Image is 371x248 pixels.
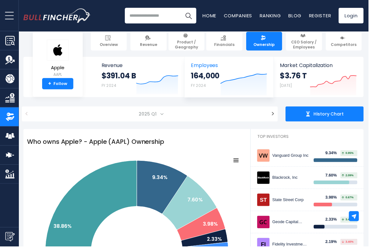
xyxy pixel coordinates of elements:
a: Home [204,12,218,19]
span: Apple [47,66,69,71]
span: 0.95% [344,153,356,156]
div: 3.98% [328,196,343,202]
span: 3.44% [344,220,356,223]
div: State Street Corp [274,199,311,204]
span: History Chart [316,112,346,118]
a: Market Capitalization $3.76 T [DATE] [276,57,366,98]
button: Search [182,8,198,24]
a: Login [341,8,366,24]
span: 2025 Q1 [137,110,162,119]
a: Revenue $391.04 B FY 2024 [96,57,186,98]
strong: $391.04 B [102,71,137,81]
span: Overview [101,42,119,48]
span: Market Capitalization [282,63,359,69]
div: 9.34% [328,152,343,157]
a: Overview [91,32,128,51]
strong: 164,000 [192,71,221,81]
a: Competitors [328,32,364,51]
span: 3.40% [344,242,356,245]
span: 0.67% [344,198,356,200]
span: Product / Geography [173,40,203,50]
a: Ranking [262,12,283,19]
a: Product / Geography [170,32,206,51]
a: Ownership [248,32,284,51]
strong: $3.76 T [282,71,309,81]
a: Blog [291,12,304,19]
div: Vanguard Group Inc [274,154,311,160]
text: 9.34% [153,175,169,183]
a: Apple AAPL [47,40,69,79]
img: history chart [308,112,313,117]
span: 2.09% [344,175,356,178]
span: Employees [192,63,269,69]
img: Bullfincher logo [24,8,91,23]
div: Blackrock, Inc [274,177,311,182]
div: 7.60% [328,174,343,179]
span: CEO Salary / Employees [291,40,321,50]
button: < [22,107,32,122]
div: 2.19% [328,241,343,246]
small: FY 2024 [192,83,208,89]
h2: Top Investors [252,130,366,146]
span: Revenue [102,63,180,69]
img: Ownership [5,113,15,122]
text: 2.33% [208,237,224,245]
a: Financials [208,32,244,51]
span: Competitors [333,42,359,48]
small: AAPL [47,72,69,78]
a: CEO Salary / Employees [288,32,324,51]
text: 3.98% [204,222,219,229]
span: Ownership [255,42,277,48]
a: Go to homepage [24,8,91,23]
a: +Follow [42,79,74,90]
h1: Who owns Apple? - Apple (AAPL) Ownership [24,134,252,151]
button: > [270,107,280,122]
a: Employees 164,000 FY 2024 [186,57,276,98]
small: [DATE] [282,83,294,89]
text: 38.86% [54,224,72,232]
text: 7.60% [189,198,204,205]
span: Financials [216,42,236,48]
strong: + [49,82,52,87]
small: FY 2024 [102,83,117,89]
span: Revenue [141,42,158,48]
div: 2.33% [328,219,343,224]
span: 2025 Q1 [35,107,267,122]
a: Revenue [131,32,168,51]
a: Register [311,12,334,19]
div: Geode Capital Management, LLC [274,221,311,227]
a: Companies [225,12,254,19]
